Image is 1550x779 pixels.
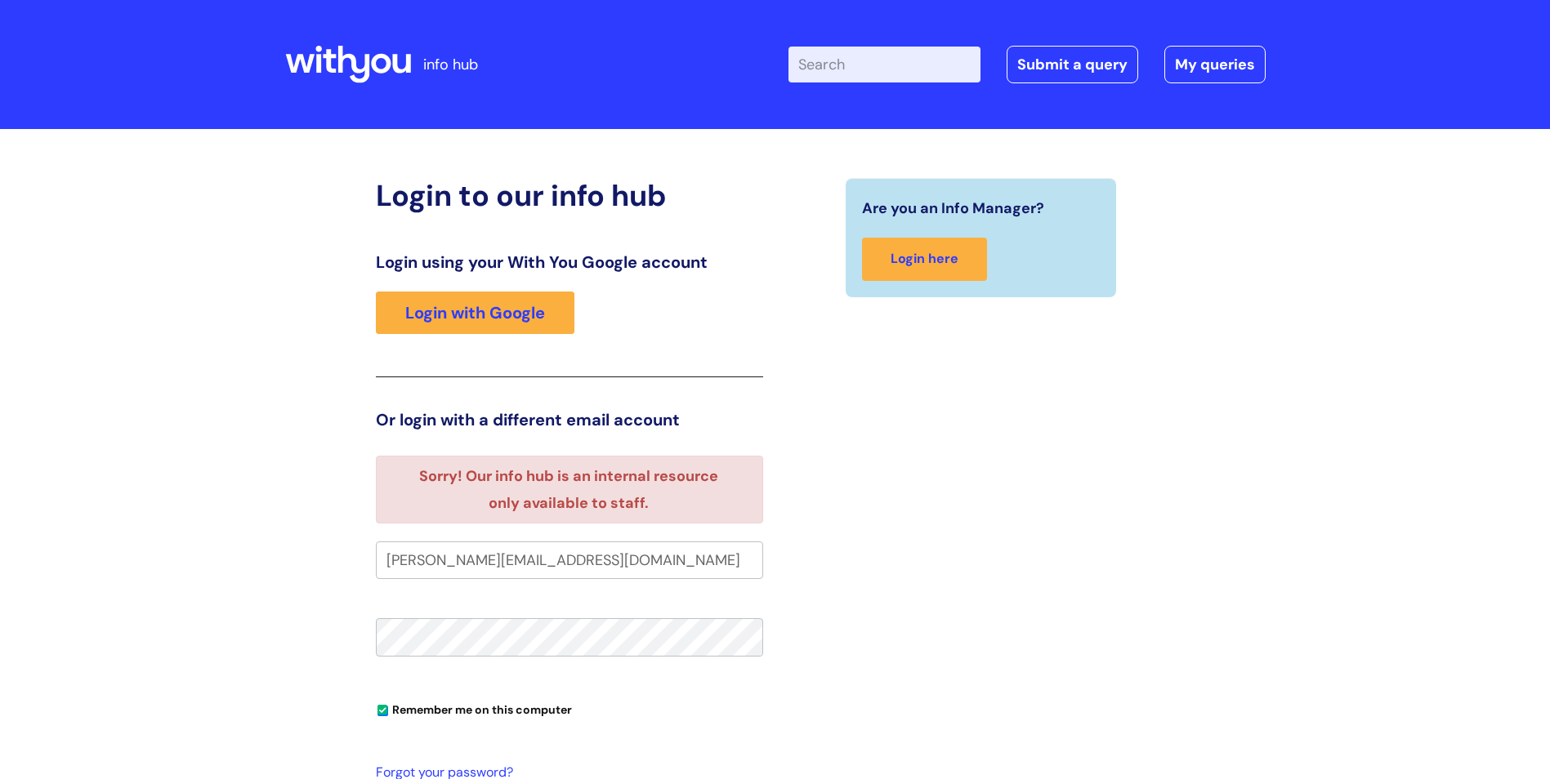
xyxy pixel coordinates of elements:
[862,238,987,281] a: Login here
[376,699,572,717] label: Remember me on this computer
[1007,46,1138,83] a: Submit a query
[1164,46,1266,83] a: My queries
[376,541,763,579] input: Your e-mail address
[862,195,1044,221] span: Are you an Info Manager?
[376,410,763,430] h3: Or login with a different email account
[404,463,734,516] li: Sorry! Our info hub is an internal resource only available to staff.
[376,696,763,722] div: You can uncheck this option if you're logging in from a shared device
[376,292,574,334] a: Login with Google
[376,178,763,213] h2: Login to our info hub
[376,252,763,272] h3: Login using your With You Google account
[788,47,980,82] input: Search
[377,706,388,716] input: Remember me on this computer
[423,51,478,78] p: info hub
